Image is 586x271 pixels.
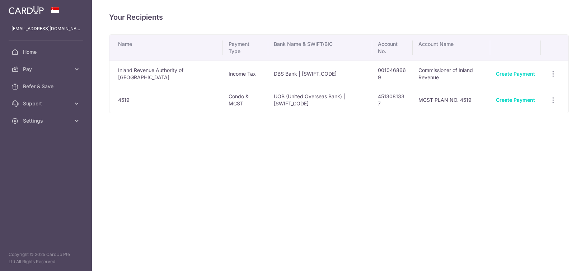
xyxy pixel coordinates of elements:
td: Inland Revenue Authority of [GEOGRAPHIC_DATA] [109,61,223,87]
span: Home [23,48,70,56]
a: Create Payment [496,71,535,77]
h4: Your Recipients [109,11,569,23]
p: [EMAIL_ADDRESS][DOMAIN_NAME] [11,25,80,32]
img: CardUp [9,6,44,14]
span: Support [23,100,70,107]
td: Income Tax [223,61,268,87]
a: Create Payment [496,97,535,103]
td: Condo & MCST [223,87,268,113]
iframe: Opens a widget where you can find more information [540,249,579,267]
th: Account No. [372,35,413,61]
th: Account Name [413,35,490,61]
th: Name [109,35,223,61]
th: Bank Name & SWIFT/BIC [268,35,372,61]
span: Refer & Save [23,83,70,90]
td: Commissioner of Inland Revenue [413,61,490,87]
td: MCST PLAN NO. 4519 [413,87,490,113]
td: UOB (United Overseas Bank) | [SWIFT_CODE] [268,87,372,113]
td: 0010468669 [372,61,413,87]
td: 4513081337 [372,87,413,113]
td: DBS Bank | [SWIFT_CODE] [268,61,372,87]
span: Pay [23,66,70,73]
span: Settings [23,117,70,124]
th: Payment Type [223,35,268,61]
td: 4519 [109,87,223,113]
